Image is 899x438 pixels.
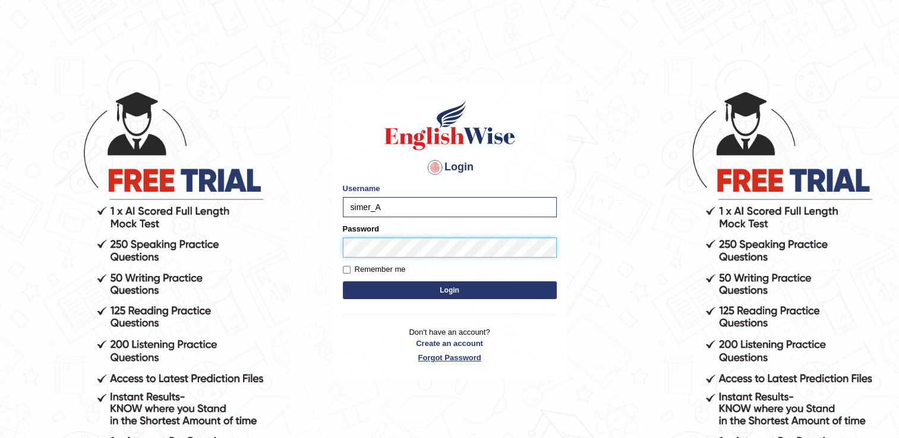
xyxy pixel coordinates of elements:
a: Create an account [343,338,557,349]
a: Forgot Password [343,352,557,363]
label: Password [343,223,379,234]
p: Don't have an account? [343,326,557,363]
button: Login [343,281,557,299]
input: Remember me [343,266,351,274]
label: Username [343,183,380,194]
img: Logo of English Wise sign in for intelligent practice with AI [382,99,518,152]
h4: Login [343,158,557,177]
label: Remember me [343,264,406,275]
